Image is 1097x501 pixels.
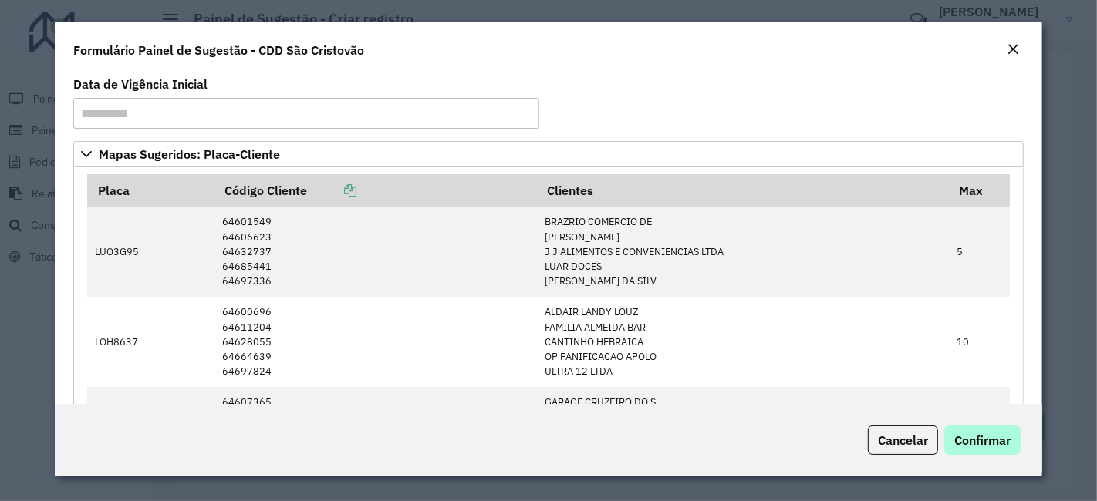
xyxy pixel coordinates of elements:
td: 10 [948,297,1010,387]
a: Copiar [307,183,356,198]
em: Fechar [1007,43,1019,55]
button: Cancelar [868,425,938,455]
td: LOH8637 [87,297,214,387]
th: Código Cliente [214,174,537,207]
span: Confirmar [954,432,1011,448]
label: Data de Vigência Inicial [73,75,208,93]
th: Clientes [537,174,949,207]
td: GARAGE CRUZEIRO DO S WELL DONE BUFFET LIMAJ DISTR DE BEBID MINI MERCADO UBAPORA [PERSON_NAME] [537,387,949,477]
td: 64600696 64611204 64628055 64664639 64697824 [214,297,537,387]
td: ALDAIR LANDY LOUZ FAMILIA ALMEIDA BAR CANTINHO HEBRAICA OP PANIFICACAO APOLO ULTRA 12 LTDA [537,297,949,387]
td: LOG0008 [87,387,214,477]
h4: Formulário Painel de Sugestão - CDD São Cristovão [73,41,364,59]
td: 64601549 64606623 64632737 64685441 64697336 [214,207,537,296]
th: Placa [87,174,214,207]
button: Close [1002,40,1024,60]
td: 64607365 64631806 64670367 64693130 64699601 [214,387,537,477]
td: 5 [948,207,1010,296]
span: Cancelar [878,432,928,448]
td: LUO3G95 [87,207,214,296]
button: Confirmar [944,425,1021,455]
th: Max [948,174,1010,207]
td: BRAZRIO COMERCIO DE [PERSON_NAME] J J ALIMENTOS E CONVENIENCIAS LTDA LUAR DOCES [PERSON_NAME] DA ... [537,207,949,296]
a: Mapas Sugeridos: Placa-Cliente [73,141,1024,167]
span: Mapas Sugeridos: Placa-Cliente [99,148,280,160]
td: 5 [948,387,1010,477]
